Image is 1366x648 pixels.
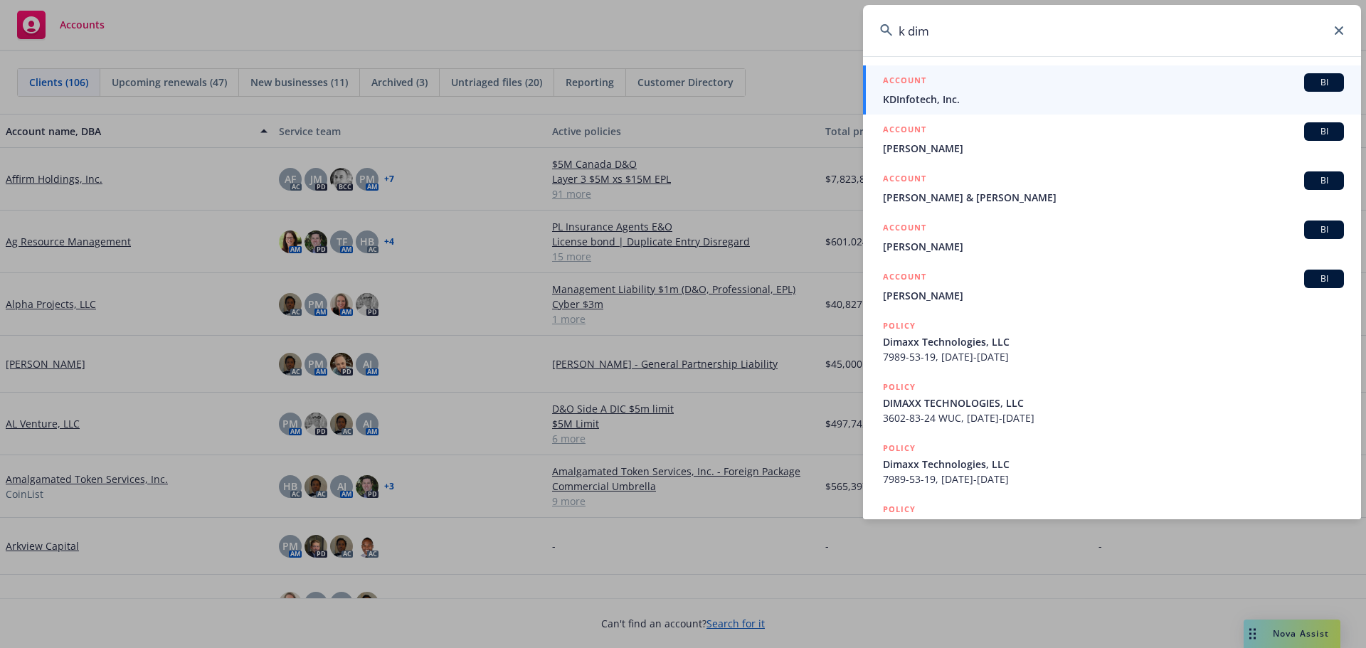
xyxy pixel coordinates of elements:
span: [PERSON_NAME] [883,239,1344,254]
a: POLICYDIMAXX TECHNOLOGIES, LLC [863,494,1361,556]
span: BI [1310,174,1338,187]
a: ACCOUNTBI[PERSON_NAME] [863,213,1361,262]
span: BI [1310,272,1338,285]
h5: POLICY [883,380,916,394]
span: BI [1310,76,1338,89]
span: KDInfotech, Inc. [883,92,1344,107]
input: Search... [863,5,1361,56]
h5: ACCOUNT [883,73,926,90]
a: ACCOUNTBI[PERSON_NAME] [863,115,1361,164]
span: DIMAXX TECHNOLOGIES, LLC [883,395,1344,410]
span: [PERSON_NAME] [883,288,1344,303]
h5: ACCOUNT [883,122,926,139]
a: ACCOUNTBI[PERSON_NAME] [863,262,1361,311]
h5: ACCOUNT [883,270,926,287]
h5: POLICY [883,441,916,455]
span: 7989-53-19, [DATE]-[DATE] [883,472,1344,487]
h5: POLICY [883,502,916,516]
a: POLICYDimaxx Technologies, LLC7989-53-19, [DATE]-[DATE] [863,311,1361,372]
span: DIMAXX TECHNOLOGIES, LLC [883,518,1344,533]
a: POLICYDimaxx Technologies, LLC7989-53-19, [DATE]-[DATE] [863,433,1361,494]
h5: POLICY [883,319,916,333]
span: [PERSON_NAME] & [PERSON_NAME] [883,190,1344,205]
span: 3602-83-24 WUC, [DATE]-[DATE] [883,410,1344,425]
a: ACCOUNTBI[PERSON_NAME] & [PERSON_NAME] [863,164,1361,213]
span: Dimaxx Technologies, LLC [883,457,1344,472]
span: BI [1310,125,1338,138]
span: [PERSON_NAME] [883,141,1344,156]
a: ACCOUNTBIKDInfotech, Inc. [863,65,1361,115]
h5: ACCOUNT [883,221,926,238]
span: Dimaxx Technologies, LLC [883,334,1344,349]
a: POLICYDIMAXX TECHNOLOGIES, LLC3602-83-24 WUC, [DATE]-[DATE] [863,372,1361,433]
h5: ACCOUNT [883,171,926,188]
span: 7989-53-19, [DATE]-[DATE] [883,349,1344,364]
span: BI [1310,223,1338,236]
